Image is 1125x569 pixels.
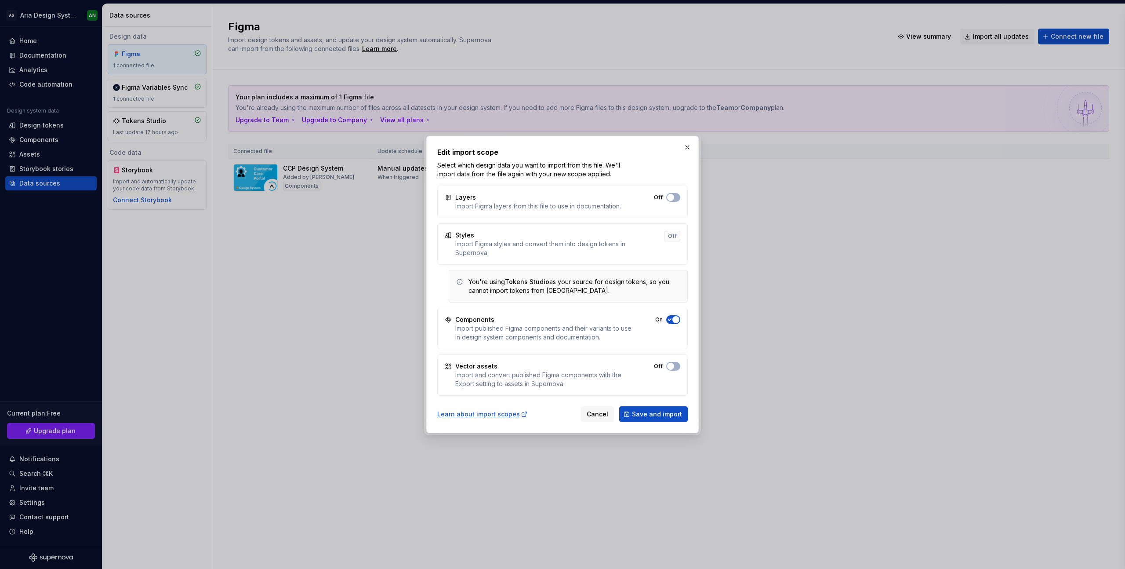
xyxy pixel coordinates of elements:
[455,362,497,371] div: Vector assets
[437,161,628,179] p: Select which design data you want to import from this file. We'll import data from the file again...
[632,410,682,419] span: Save and import
[455,231,474,240] div: Styles
[587,410,608,419] span: Cancel
[468,277,680,295] div: You're using as your source for design tokens, so you cannot import tokens from [GEOGRAPHIC_DATA].
[437,147,688,157] h2: Edit import scope
[437,410,528,419] a: Learn about import scopes
[654,194,663,201] label: Off
[619,406,688,422] button: Save and import
[455,315,494,324] div: Components
[581,406,614,422] button: Cancel
[455,324,632,342] div: Import published Figma components and their variants to use in design system components and docum...
[664,231,680,241] div: Off
[505,278,549,285] span: Tokens Studio
[455,371,631,388] div: Import and convert published Figma components with the Export setting to assets in Supernova.
[455,202,621,211] div: Import Figma layers from this file to use in documentation.
[455,240,642,257] div: Import Figma styles and convert them into design tokens in Supernova.
[455,193,476,202] div: Layers
[655,316,663,323] label: On
[654,363,663,370] label: Off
